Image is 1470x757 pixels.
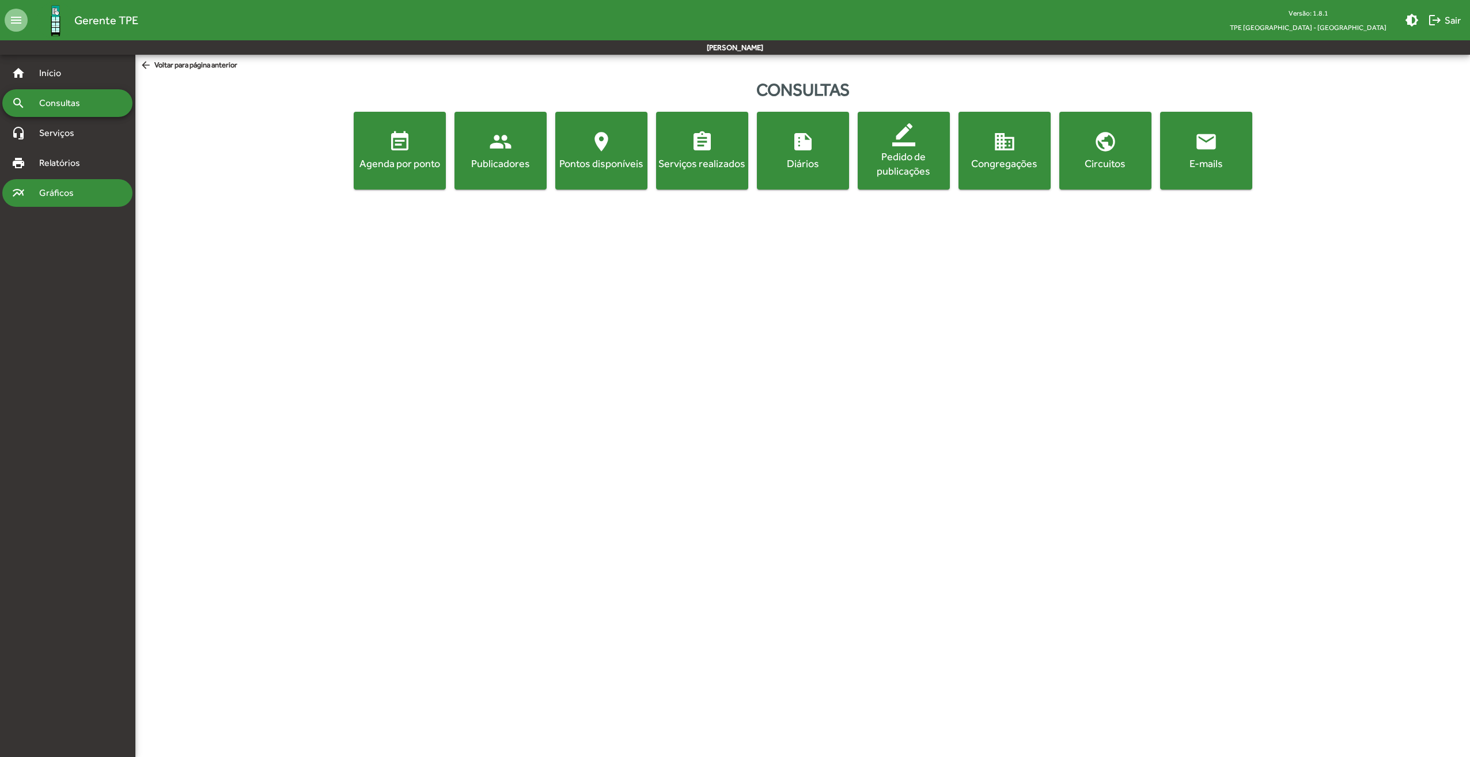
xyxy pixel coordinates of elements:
[993,130,1016,153] mat-icon: domain
[12,156,25,170] mat-icon: print
[1423,10,1465,31] button: Sair
[892,123,915,146] mat-icon: border_color
[457,156,544,171] div: Publicadores
[1062,156,1149,171] div: Circuitos
[1195,130,1218,153] mat-icon: email
[691,130,714,153] mat-icon: assignment
[388,130,411,153] mat-icon: event_note
[140,59,154,72] mat-icon: arrow_back
[454,112,547,190] button: Publicadores
[1428,10,1461,31] span: Sair
[1160,112,1252,190] button: E-mails
[555,112,647,190] button: Pontos disponíveis
[590,130,613,153] mat-icon: location_on
[74,11,138,29] span: Gerente TPE
[32,126,90,140] span: Serviços
[1059,112,1151,190] button: Circuitos
[28,2,138,39] a: Gerente TPE
[558,156,645,171] div: Pontos disponíveis
[135,77,1470,103] div: Consultas
[37,2,74,39] img: Logo
[860,149,948,178] div: Pedido de publicações
[12,126,25,140] mat-icon: headset_mic
[5,9,28,32] mat-icon: menu
[1162,156,1250,171] div: E-mails
[658,156,746,171] div: Serviços realizados
[140,59,237,72] span: Voltar para página anterior
[1428,13,1442,27] mat-icon: logout
[32,66,78,80] span: Início
[489,130,512,153] mat-icon: people
[354,112,446,190] button: Agenda por ponto
[1221,6,1396,20] div: Versão: 1.8.1
[757,112,849,190] button: Diários
[961,156,1048,171] div: Congregações
[32,96,95,110] span: Consultas
[759,156,847,171] div: Diários
[1094,130,1117,153] mat-icon: public
[791,130,814,153] mat-icon: summarize
[858,112,950,190] button: Pedido de publicações
[12,96,25,110] mat-icon: search
[12,186,25,200] mat-icon: multiline_chart
[1405,13,1419,27] mat-icon: brightness_medium
[356,156,444,171] div: Agenda por ponto
[32,156,95,170] span: Relatórios
[958,112,1051,190] button: Congregações
[12,66,25,80] mat-icon: home
[1221,20,1396,35] span: TPE [GEOGRAPHIC_DATA] - [GEOGRAPHIC_DATA]
[656,112,748,190] button: Serviços realizados
[32,186,89,200] span: Gráficos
